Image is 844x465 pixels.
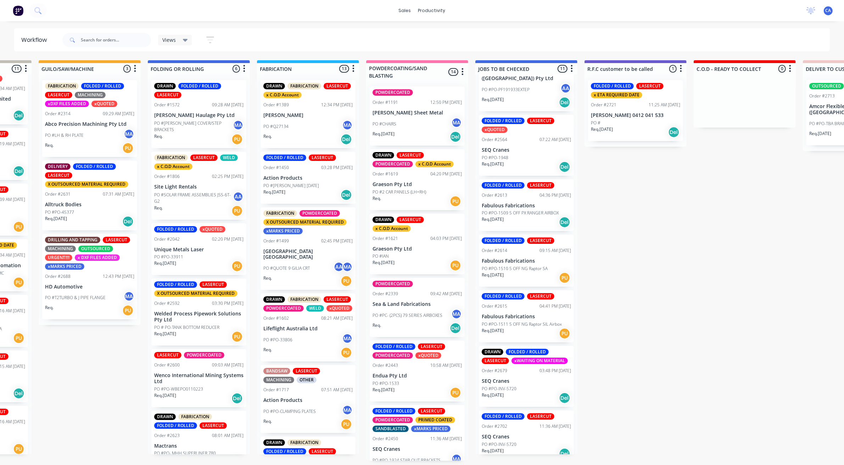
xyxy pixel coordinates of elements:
p: Amcor Flexibles ([GEOGRAPHIC_DATA]) Pty Ltd [482,69,571,82]
div: MA [451,117,462,128]
div: DRAWN [373,217,394,223]
p: Req. [373,322,381,329]
p: PO #PO-45377 [45,209,74,215]
div: PU [231,331,243,342]
p: Req. [DATE] [482,216,504,223]
div: FOLDED / ROLLEDxQUOTEDOrder #204202:20 PM [DATE]Unique Metals LaserPO #PO-33911Req.[DATE]PU [151,223,246,275]
div: LASERCUT [527,237,554,244]
div: POWDERCOATEDOrder #119112:50 PM [DATE][PERSON_NAME] Sheet MetalPO #CHAIRSMAReq.[DATE]Del [370,86,465,146]
div: DRAWN [154,83,176,89]
p: Action Products [263,397,353,403]
p: PO #T2TURBO & J PIPE FLANGE [45,295,106,301]
div: WELD [220,155,238,161]
div: Order #2631 [45,191,71,197]
div: PU [122,305,134,316]
div: Order #1572 [154,102,180,108]
div: Del [668,127,680,138]
div: Order #2314 [45,111,71,117]
p: Req. [263,418,272,425]
div: FOLDED / ROLLED [482,293,525,299]
div: 09:28 AM [DATE] [212,102,244,108]
div: Del [559,217,570,228]
div: Order #1499 [263,238,289,244]
div: X OUTSOURCED MATERIAL REQUIRED [154,290,237,297]
div: DRILLING AND TAPPING [45,237,100,243]
p: PO #PO-WBEPO0110223 [154,386,203,392]
div: PU [231,260,243,272]
div: DRAWN [373,152,394,158]
div: LASERCUT [190,155,218,161]
p: PO #QUOTE 9 GILIA CRT [263,265,310,271]
p: Fabulous Fabrications [482,258,571,264]
div: x C.O.D Account [373,225,411,232]
div: LASERCUT [200,281,227,288]
p: Abco Precision Machining Pty Ltd [45,121,134,127]
div: FOLDED / ROLLED [482,413,525,420]
p: Graeson Pty Ltd [373,246,462,252]
div: FOLDED / ROLLEDLASERCUTxQUOTEDOrder #256407:22 AM [DATE]SEQ CranesPO #PO-1948Req.[DATE]Del [479,115,574,176]
div: PU [341,347,352,358]
div: FOLDED / ROLLEDLASERCUTPOWDERCOATEDxQUOTEDOrder #244310:58 AM [DATE]Endua Pty LtdPO #PO-1533Req.[... [370,341,465,402]
div: FABRICATION [154,155,188,161]
div: PU [231,134,243,145]
div: DRAWN [263,83,285,89]
div: PU [559,328,570,339]
div: MACHINING [45,246,76,252]
p: PO #[PERSON_NAME] COVER/STEP BRACKETS [154,120,233,133]
div: xQUOTED [326,305,352,312]
p: Req. [45,304,54,311]
div: FABRICATION [287,296,321,303]
p: PO #PO-1510 5 OFF NG Raptor SA [482,265,548,272]
div: LASERCUT [527,413,554,420]
p: PO # [591,120,600,126]
div: 03:28 PM [DATE] [321,164,353,171]
div: LASERCUT [482,358,509,364]
p: Req. [DATE] [482,272,504,278]
div: 09:42 AM [DATE] [430,291,462,297]
span: Views [162,36,176,44]
div: Del [341,189,352,201]
div: Order #2721 [591,102,616,108]
p: PO #LH & RH PLATE [45,132,84,139]
div: Order #2713 [809,93,835,99]
div: AA [334,262,344,272]
div: AA [233,191,244,202]
p: Req. [45,142,54,149]
p: Req. [DATE] [482,327,504,334]
div: LASERCUT [527,293,554,299]
div: PU [13,332,24,344]
p: Alltruck Bodies [45,202,134,208]
div: x DXF FILES ADDED [75,254,120,261]
div: LASERCUT [154,92,181,98]
div: LASERCUT [293,368,320,374]
div: LASERCUT [418,343,445,350]
div: FOLDED / ROLLED [482,182,525,189]
div: PU [450,387,461,398]
div: Del [341,134,352,145]
p: Req. [DATE] [373,259,395,266]
p: [PERSON_NAME] [263,112,353,118]
div: PU [231,205,243,217]
p: PO #PO-1511 5 OFF NG Raptor SIL Airbox [482,321,562,327]
div: 02:45 PM [DATE] [321,238,353,244]
div: Del [559,161,570,173]
p: PO #PO-CLAMPING PLATES [263,408,316,415]
div: PU [13,221,24,232]
p: Req. [DATE] [482,96,504,103]
img: Factory [13,5,23,16]
p: Req. [263,347,272,353]
div: LASERCUTPOWDERCOATEDOrder #260009:03 AM [DATE]Wenco International Mining Systems LtdPO #PO-WBEPO0... [151,349,246,407]
div: FOLDED / ROLLEDLASERCUTX OUTSOURCED MATERIAL REQUIREDOrder #259203:30 PM [DATE]Welded Process Pip... [151,279,246,346]
p: [GEOGRAPHIC_DATA] [GEOGRAPHIC_DATA] [263,248,353,260]
div: LASERCUT [154,352,181,358]
div: FOLDED / ROLLED [178,83,221,89]
div: LASERCUT [418,408,445,414]
p: HD Automotive [45,284,134,290]
div: Del [559,97,570,108]
div: PU [559,272,570,284]
p: PO #2 CAR PANELS (LH+RH) [373,189,426,195]
p: Graeson Pty Ltd [373,181,462,187]
input: Search for orders... [81,33,151,47]
p: PO #PO-1533 [373,380,399,387]
div: Del [450,323,461,334]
